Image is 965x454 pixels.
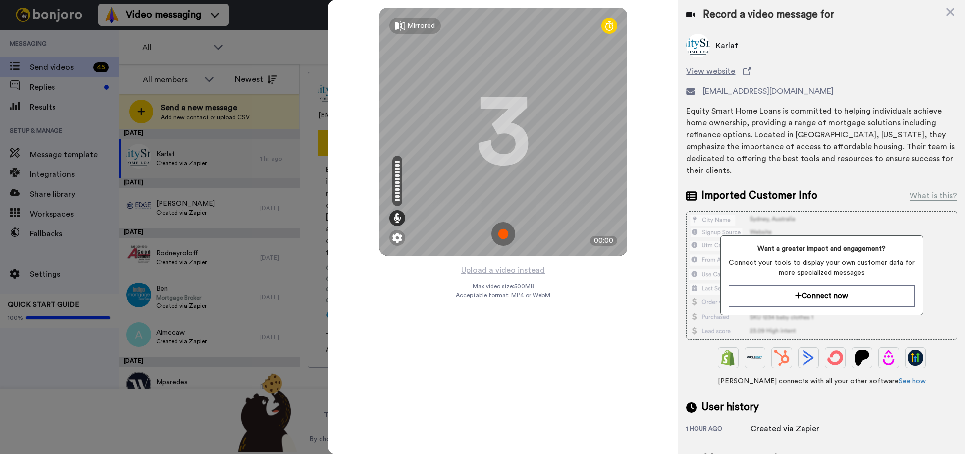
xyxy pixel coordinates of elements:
div: message notification from Grant, 18w ago. Hi Mike, Boost your view rates with automatic re-sends ... [15,21,183,54]
img: GoHighLevel [908,350,923,366]
img: Patreon [854,350,870,366]
img: ConvertKit [827,350,843,366]
img: Hubspot [774,350,790,366]
img: ActiveCampaign [801,350,816,366]
div: What is this? [910,190,957,202]
p: Hi [PERSON_NAME], Boost your view rates with automatic re-sends of unviewed messages! We've just ... [43,28,171,38]
img: ic_record_start.svg [491,222,515,246]
span: [PERSON_NAME] connects with all your other software [686,376,957,386]
img: ic_gear.svg [392,233,402,243]
span: Imported Customer Info [701,188,817,203]
img: Ontraport [747,350,763,366]
div: 00:00 [590,236,617,246]
img: Drip [881,350,897,366]
div: 3 [476,95,531,169]
p: Message from Grant, sent 18w ago [43,38,171,47]
a: View website [686,65,957,77]
img: Shopify [720,350,736,366]
a: See how [899,378,926,385]
div: 1 hour ago [686,425,751,435]
span: [EMAIL_ADDRESS][DOMAIN_NAME] [703,85,834,97]
span: User history [701,400,759,415]
img: Profile image for Grant [22,30,38,46]
span: Max video size: 500 MB [473,283,534,290]
button: Connect now [729,285,915,307]
span: Want a greater impact and engagement? [729,244,915,254]
button: Upload a video instead [458,264,548,277]
span: Acceptable format: MP4 or WebM [456,291,550,299]
span: View website [686,65,735,77]
span: Connect your tools to display your own customer data for more specialized messages [729,258,915,278]
div: Created via Zapier [751,423,819,435]
div: Equity Smart Home Loans is committed to helping individuals achieve home ownership, providing a r... [686,105,957,176]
